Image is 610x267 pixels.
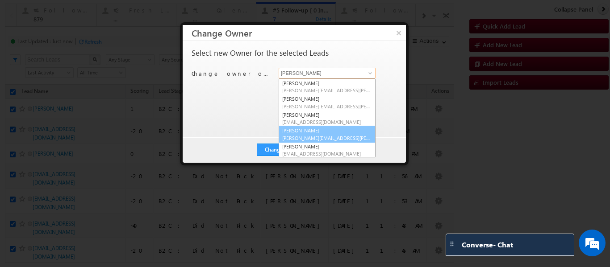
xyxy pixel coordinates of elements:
[217,105,275,113] div: [PERSON_NAME]
[284,161,334,177] div: [DATE] 07:59 PM
[284,121,334,137] div: [DATE] 07:59 PM
[159,245,208,261] div: B2C : New Lead
[113,16,169,22] div: ...
[159,121,208,137] div: B2C : New Lead
[33,16,90,22] div: 879
[427,86,454,98] span: Actions
[174,4,254,26] a: #1 Calendly Bookings For [DATE]...
[17,86,53,98] a: Lead Name
[33,126,73,132] a: [PERSON_NAME]
[483,41,522,49] span: Add New Lead
[217,249,275,257] div: [PERSON_NAME]
[192,49,329,57] p: Select new Owner for the selected Leads
[284,245,334,261] div: [DATE] 07:59 PM
[284,101,334,117] div: [DATE] 07:59 PM
[483,60,522,67] span: Add New Lead
[159,87,185,94] span: Lead Stage
[113,7,169,14] div: #2 Fresh Leads (Not Called)
[159,141,208,157] div: B2C : New Lead
[17,2,96,27] a: #4 Follow Up (total pending)879Details
[284,141,334,157] div: [DATE] 07:59 PM
[106,56,151,64] span: Any Stage
[126,86,153,98] a: Scoring
[33,105,47,112] a: Kavita
[130,249,150,257] div: 0
[392,25,406,41] button: ×
[280,86,318,98] a: Modified On
[217,226,275,234] div: [PERSON_NAME]
[159,161,208,177] div: B2C : New Lead
[33,186,73,193] a: [PERSON_NAME]
[191,7,248,14] div: #1 Calendly Bookings For [DATE]
[159,182,208,198] div: B2C : New Lead
[279,111,375,127] a: [PERSON_NAME]
[462,241,513,249] span: Converse - Chat
[106,54,155,65] div: Lead Stage Filter
[332,4,411,26] a: #3 Follow Up Leads-Interacted...
[130,87,149,94] span: Scoring
[349,7,405,14] div: #3 Follow Up Leads-Interacted
[159,54,208,65] a: Any Source
[282,119,372,125] span: [EMAIL_ADDRESS][DOMAIN_NAME]
[25,67,74,78] a: Last Activity
[118,38,135,45] div: Refresh
[284,182,334,198] div: [DATE] 07:59 PM
[130,105,150,113] div: 0
[96,4,175,26] a: #2 Fresh Leads (Not Called)...
[554,5,593,13] span: Collapse Panel
[155,86,189,98] a: Lead Stage
[106,54,155,65] a: Any Stage
[282,87,372,94] span: [PERSON_NAME][EMAIL_ADDRESS][PERSON_NAME][DOMAIN_NAME]
[282,135,372,141] span: [PERSON_NAME][EMAIL_ADDRESS][PERSON_NAME][DOMAIN_NAME]
[12,82,163,198] textarea: Type your message and hit 'Enter'
[282,150,372,157] span: [EMAIL_ADDRESS][DOMAIN_NAME]
[343,202,422,218] div: [DATE] 11:38 AM
[159,54,208,65] div: Lead Source Filter
[25,54,90,65] input: Search Leads
[130,206,150,214] div: 0
[192,25,406,41] h3: Change Owner
[33,7,90,14] div: #4 Follow Up (total pending)
[146,4,168,26] div: Minimize live chat window
[121,206,162,218] em: Start Chat
[363,69,375,78] a: Show All Items
[77,67,126,78] a: All Time
[270,7,327,14] div: #5 Follow-up [ 0 Interacted ]
[33,166,73,173] a: [PERSON_NAME]
[279,126,376,143] a: [PERSON_NAME]
[75,15,92,23] div: Details
[284,202,334,218] div: [DATE] 07:59 PM
[212,54,258,65] input: Type to Search
[448,240,455,247] img: carter-drag
[159,202,208,218] div: B2C : New Lead
[343,101,422,117] div: [DATE] 11:33 PM
[279,68,376,78] input: Type to Search
[33,207,73,214] a: [PERSON_NAME]
[25,69,71,77] span: Last Activity
[130,145,150,153] div: 0
[159,101,208,117] div: B2C : New Lead
[257,144,291,156] button: Change
[246,55,257,64] a: Show All Items
[217,88,232,94] span: Owner
[33,227,73,234] a: [PERSON_NAME]
[217,145,275,153] div: [PERSON_NAME]
[130,165,150,173] div: 0
[159,222,208,238] div: B2C : New Lead
[343,222,422,238] div: [DATE] 11:52 AM
[343,161,422,177] div: [DATE] 03:15 AM
[130,125,150,133] div: 0
[17,38,106,45] div: Last Updated : Less than a minute ago
[217,186,275,194] div: [PERSON_NAME]
[10,89,16,95] input: Check all records
[130,226,150,234] div: 0
[338,86,392,98] a: Follow Up Date (sorted ascending)
[380,88,387,95] span: (sorted ascending)
[282,103,372,110] span: [PERSON_NAME][EMAIL_ADDRESS][PERSON_NAME][DOMAIN_NAME]
[192,70,272,78] p: Change owner of 7 leads to
[33,146,56,152] a: Mamshad
[279,94,375,111] a: [PERSON_NAME]
[483,78,518,86] span: Import Leads
[191,16,248,22] div: ...
[279,142,375,158] a: [PERSON_NAME]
